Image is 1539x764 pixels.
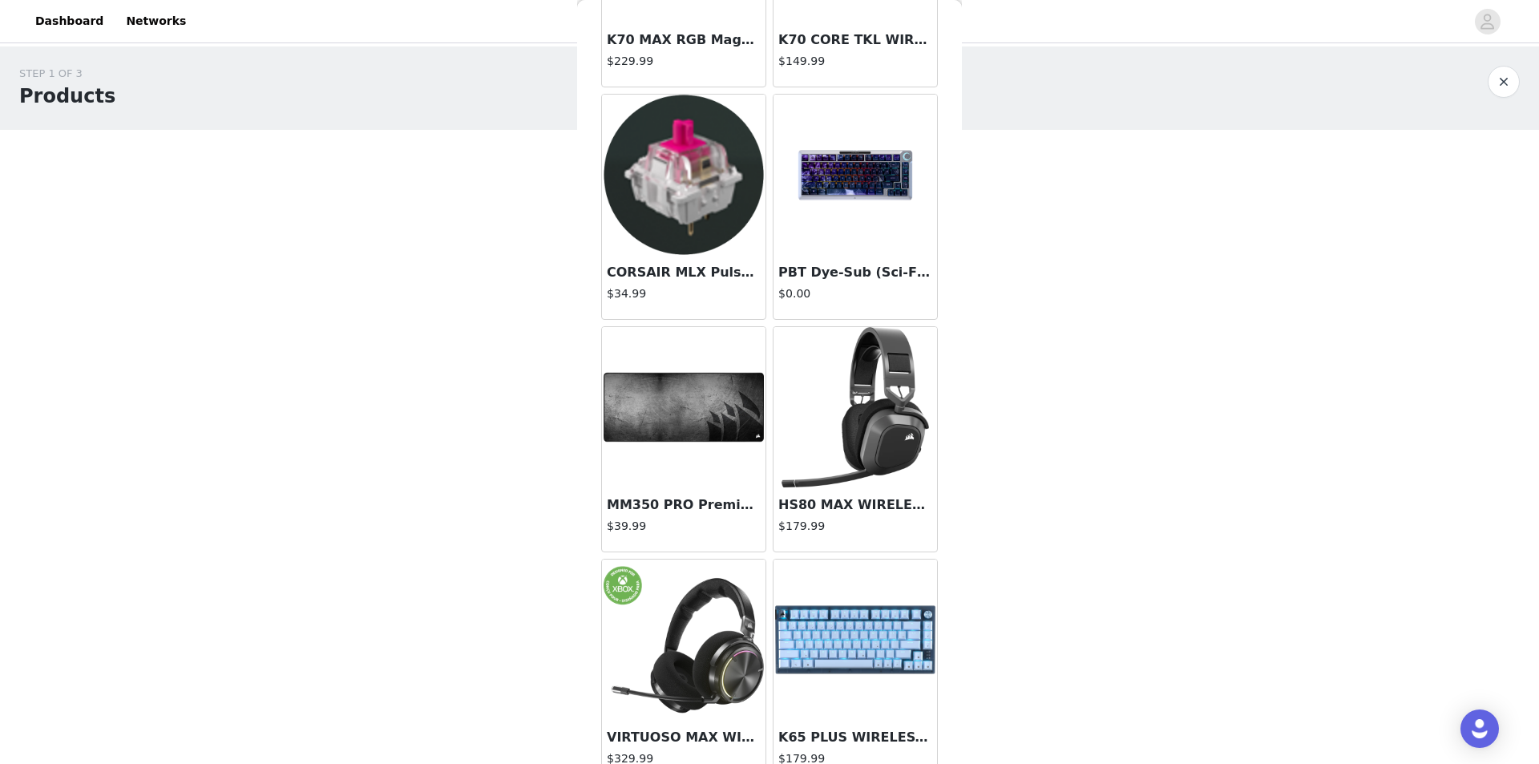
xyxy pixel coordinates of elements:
div: Open Intercom Messenger [1460,709,1499,748]
img: VIRTUOSO MAX WIRELESS for XBOX Gaming Headset - Carbon [604,560,764,720]
img: HS80 MAX WIRELESS Gaming Headset [775,327,935,487]
img: PBT Dye-Sub (Sci-Fi Dark) [774,114,937,236]
h4: $39.99 [607,518,761,535]
h4: $179.99 [778,518,932,535]
h3: K65 PLUS WIRELESS 75% RGB Mechanical Gaming Keyboard - for Mac and PC [778,728,932,747]
h4: $149.99 [778,53,932,70]
h4: $229.99 [607,53,761,70]
h3: VIRTUOSO MAX WIRELESS for XBOX Gaming Headset - Carbon [607,728,761,747]
a: Dashboard [26,3,113,39]
h4: $0.00 [778,285,932,302]
h3: PBT Dye-Sub (Sci-Fi Dark) [778,263,932,282]
img: K65 PLUS WIRELESS 75% RGB Mechanical Gaming Keyboard - for Mac and PC [775,560,935,720]
h3: CORSAIR MLX Pulse Switch Pack (35x) [607,263,761,282]
img: CORSAIR MLX Pulse Switch Pack (35x) [604,95,764,255]
a: Networks [116,3,196,39]
h4: $34.99 [607,285,761,302]
h3: HS80 MAX WIRELESS Gaming Headset [778,495,932,515]
h3: K70 CORE TKL WIRELESS Gaming Keyboard [778,30,932,50]
h1: Products [19,82,115,111]
div: STEP 1 OF 3 [19,66,115,82]
div: avatar [1480,9,1495,34]
h3: K70 MAX RGB Magnetic-Mechanical Gaming Keyboard [607,30,761,50]
img: MM350 PRO Premium Spill-Proof Cloth Gaming Mouse Pad [604,327,764,487]
h3: MM350 PRO Premium Spill-Proof Cloth Gaming Mouse Pad [607,495,761,515]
